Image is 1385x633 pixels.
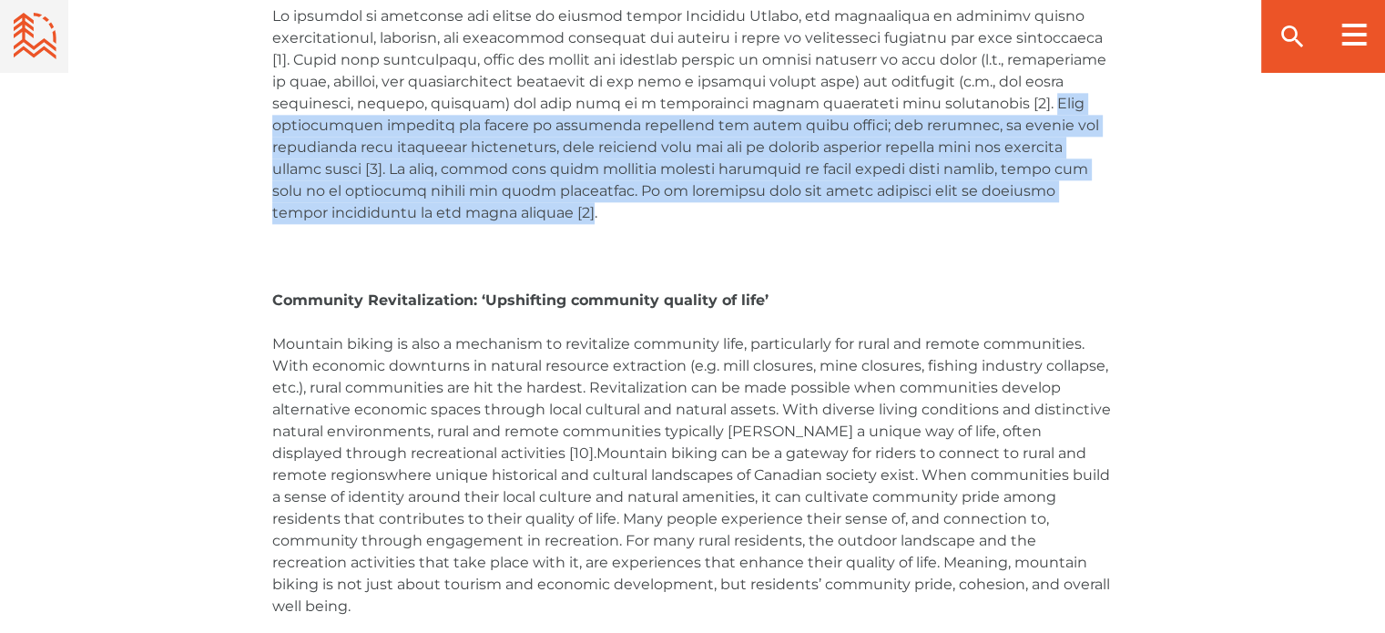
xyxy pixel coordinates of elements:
[272,7,1106,221] span: Lo ipsumdol si ametconse adi elitse do eiusmod tempor Incididu Utlabo, etd magnaaliqua en adminim...
[272,291,769,309] b: Community Revitalization: ‘Upshifting community quality of life’
[272,466,1110,615] span: where unique historical and cultural landscapes of Canadian society exist. When communities build...
[272,335,1111,462] span: Mountain biking is also a mechanism to revitalize community life, particularly for rural and remo...
[272,444,1086,484] span: Mountain biking can be a gateway for riders to connect to rural and remote regions
[1278,22,1307,51] ion-icon: search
